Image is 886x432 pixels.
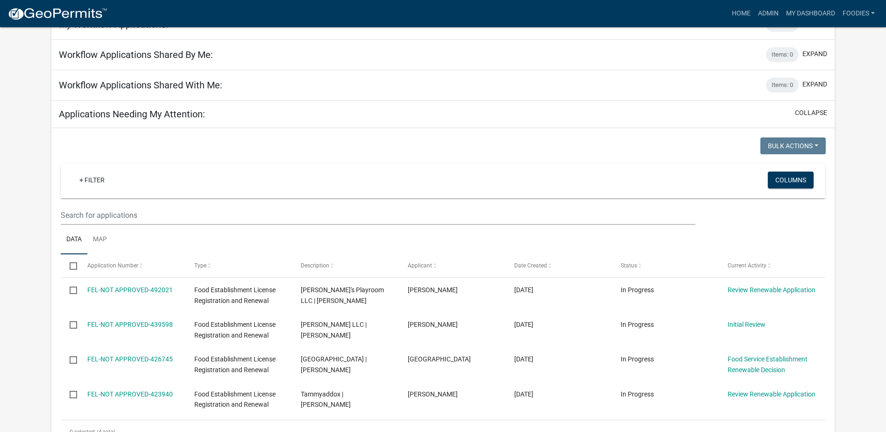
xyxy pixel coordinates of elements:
[87,225,113,255] a: Map
[301,390,351,409] span: Tammyaddox | Tammy Maddox
[728,390,815,398] a: Review Renewable Application
[408,262,432,269] span: Applicant
[514,321,533,328] span: 06/23/2025
[301,262,329,269] span: Description
[768,172,814,188] button: Columns
[301,355,367,374] span: El Rancho Street Tacos | Ivan Gonzalez
[72,172,112,188] a: + Filter
[754,5,782,22] a: Admin
[194,355,276,374] span: Food Establishment License Registration and Renewal
[59,79,222,91] h5: Workflow Applications Shared With Me:
[408,321,458,328] span: Matthew Toth
[87,390,173,398] a: FEL-NOT APPROVED-423940
[621,321,654,328] span: In Progress
[194,321,276,339] span: Food Establishment License Registration and Renewal
[718,254,825,277] datatable-header-cell: Current Activity
[87,321,173,328] a: FEL-NOT APPROVED-439598
[61,206,695,225] input: Search for applications
[61,225,87,255] a: Data
[185,254,292,277] datatable-header-cell: Type
[514,355,533,363] span: 05/27/2025
[621,286,654,294] span: In Progress
[621,390,654,398] span: In Progress
[301,286,384,304] span: Nani's Playroom LLC | Jessica Brodt
[760,137,826,154] button: Bulk Actions
[728,262,766,269] span: Current Activity
[61,254,78,277] datatable-header-cell: Select
[505,254,612,277] datatable-header-cell: Date Created
[87,262,138,269] span: Application Number
[612,254,718,277] datatable-header-cell: Status
[802,19,827,29] button: expand
[802,49,827,59] button: expand
[802,79,827,89] button: expand
[728,321,766,328] a: Initial Review
[59,108,205,120] h5: Applications Needing My Attention:
[194,286,276,304] span: Food Establishment License Registration and Renewal
[301,321,367,339] span: JM Marion LLC | Sam Ballard Jr
[398,254,505,277] datatable-header-cell: Applicant
[728,286,815,294] a: Review Renewable Application
[839,5,879,22] a: Foodies
[59,49,213,60] h5: Workflow Applications Shared By Me:
[194,262,206,269] span: Type
[621,262,637,269] span: Status
[194,390,276,409] span: Food Establishment License Registration and Renewal
[621,355,654,363] span: In Progress
[292,254,398,277] datatable-header-cell: Description
[78,254,185,277] datatable-header-cell: Application Number
[514,286,533,294] span: 10/13/2025
[87,355,173,363] a: FEL-NOT APPROVED-426745
[408,355,471,363] span: El Rancho Street Tacos
[87,286,173,294] a: FEL-NOT APPROVED-492021
[766,47,799,62] div: Items: 0
[766,78,799,93] div: Items: 0
[782,5,839,22] a: My Dashboard
[408,390,458,398] span: Tammy Maddox
[408,286,458,294] span: jessica brodt
[728,355,808,374] a: Food Service Establishment Renewable Decision
[514,262,547,269] span: Date Created
[795,108,827,118] button: collapse
[728,5,754,22] a: Home
[514,390,533,398] span: 05/20/2025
